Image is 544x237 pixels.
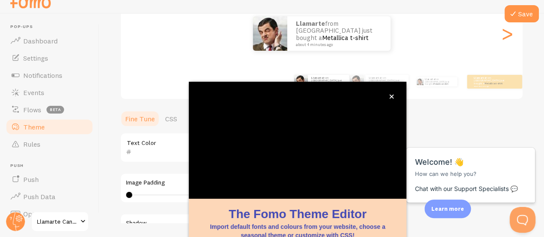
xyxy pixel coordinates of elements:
[23,37,58,45] span: Dashboard
[425,78,434,80] strong: Llamarte
[253,16,287,51] img: Fomo
[402,126,540,207] iframe: Help Scout Beacon - Messages and Notifications
[5,135,94,153] a: Rules
[199,206,396,222] h1: The Fomo Theme Editor
[10,24,94,30] span: Pop-ups
[23,105,41,114] span: Flows
[502,3,512,65] div: Next slide
[5,171,94,188] a: Push
[23,140,40,148] span: Rules
[510,207,535,233] iframe: Help Scout Beacon - Open
[369,76,405,87] p: from [GEOGRAPHIC_DATA] just bought a
[23,192,55,201] span: Push Data
[31,211,89,232] a: Llamarte Candles
[350,75,364,89] img: Fomo
[296,43,379,47] small: about 4 minutes ago
[5,84,94,101] a: Events
[431,205,464,213] p: Learn more
[10,163,94,169] span: Push
[5,188,94,205] a: Push Data
[504,5,539,22] button: Save
[433,83,448,85] a: Metallica t-shirt
[474,76,508,87] p: from [GEOGRAPHIC_DATA] just bought a
[23,175,39,184] span: Push
[5,101,94,118] a: Flows beta
[296,20,382,47] p: from [GEOGRAPHIC_DATA] just bought a
[5,32,94,49] a: Dashboard
[5,67,94,84] a: Notifications
[484,82,503,85] a: Metallica t-shirt
[120,110,160,127] a: Fine Tune
[425,77,454,86] p: from [GEOGRAPHIC_DATA] just bought a
[369,76,381,80] strong: Llamarte
[23,88,44,97] span: Events
[23,54,48,62] span: Settings
[37,216,78,227] span: Llamarte Candles
[46,106,64,114] span: beta
[5,118,94,135] a: Theme
[296,19,325,28] strong: Llamarte
[160,110,182,127] a: CSS
[322,34,369,42] a: Metallica t-shirt
[474,76,486,80] strong: Llamarte
[311,76,346,87] p: from [GEOGRAPHIC_DATA] just bought a
[417,78,424,85] img: Fomo
[5,49,94,67] a: Settings
[5,205,94,222] a: Opt-In
[23,123,45,131] span: Theme
[387,92,396,101] button: close,
[474,85,507,87] small: about 4 minutes ago
[294,75,308,89] img: Fomo
[23,71,62,80] span: Notifications
[126,179,372,187] label: Image Padding
[424,200,471,218] div: Learn more
[311,76,323,80] strong: Llamarte
[23,209,43,218] span: Opt-In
